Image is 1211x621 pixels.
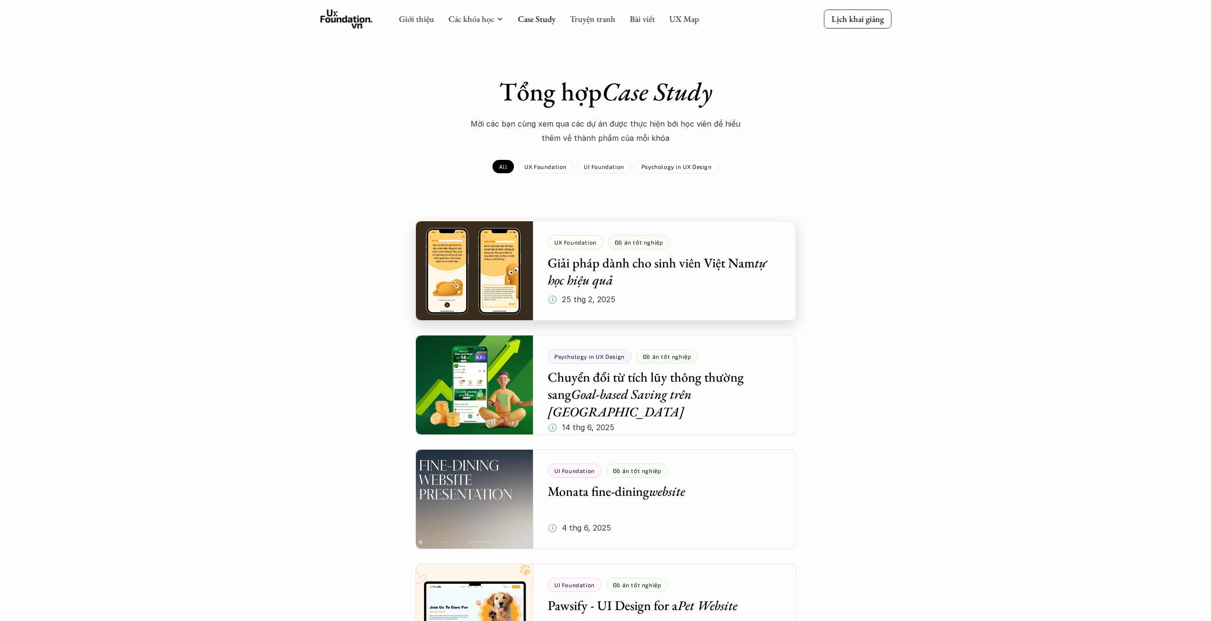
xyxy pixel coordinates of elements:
[570,13,615,24] a: Truyện tranh
[463,117,748,146] p: Mời các bạn cùng xem qua các dự án được thực hiện bới học viên để hiểu thêm về thành phẩm của mỗi...
[499,163,507,170] p: All
[669,13,699,24] a: UX Map
[824,10,891,28] a: Lịch khai giảng
[399,13,434,24] a: Giới thiệu
[524,163,567,170] p: UX Foundation
[584,163,624,170] p: UI Foundation
[635,160,719,173] a: Psychology in UX Design
[518,13,555,24] a: Case Study
[518,160,573,173] a: UX Foundation
[577,160,631,173] a: UI Foundation
[641,163,712,170] p: Psychology in UX Design
[831,13,884,24] p: Lịch khai giảng
[602,75,712,108] em: Case Study
[415,221,796,321] a: UX FoundationĐồ án tốt nghiệpGiải pháp dành cho sinh viên Việt Namtự học hiệu quả🕔 25 thg 2, 2025
[415,335,796,435] a: Psychology in UX DesignĐồ án tốt nghiệpChuyển đổi từ tích lũy thông thường sangGoal-based Saving ...
[630,13,655,24] a: Bài viết
[439,76,772,107] h1: Tổng hợp
[448,13,494,24] a: Các khóa học
[415,449,796,549] a: UI FoundationĐồ án tốt nghiệpMonata fine-diningwebsite🕔 4 thg 6, 2025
